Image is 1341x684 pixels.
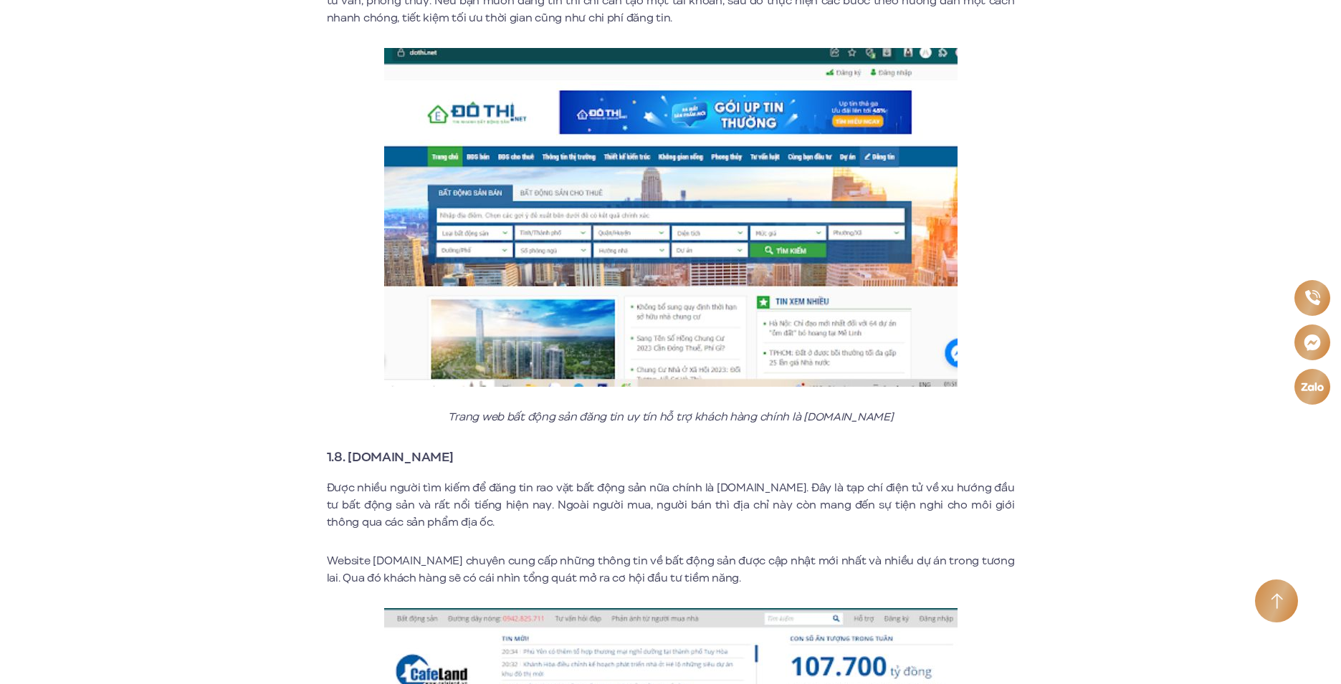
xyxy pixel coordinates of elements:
img: Arrow icon [1271,593,1283,610]
img: Phone icon [1304,290,1319,305]
em: Trang web bất động sản đăng tin uy tín hỗ trợ khách hàng chính là [DOMAIN_NAME] [448,409,894,425]
img: Zalo icon [1300,382,1324,391]
img: Messenger icon [1304,334,1321,351]
p: Được nhiều người tìm kiếm để đăng tin rao vặt bất động sản nữa chính là [DOMAIN_NAME]. Đây là tạp... [327,479,1015,531]
p: Website [DOMAIN_NAME] chuyên cung cấp những thông tin về bất động sản được cập nhật mới nhất và n... [327,552,1015,587]
strong: 1.8. [DOMAIN_NAME] [327,448,454,466]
